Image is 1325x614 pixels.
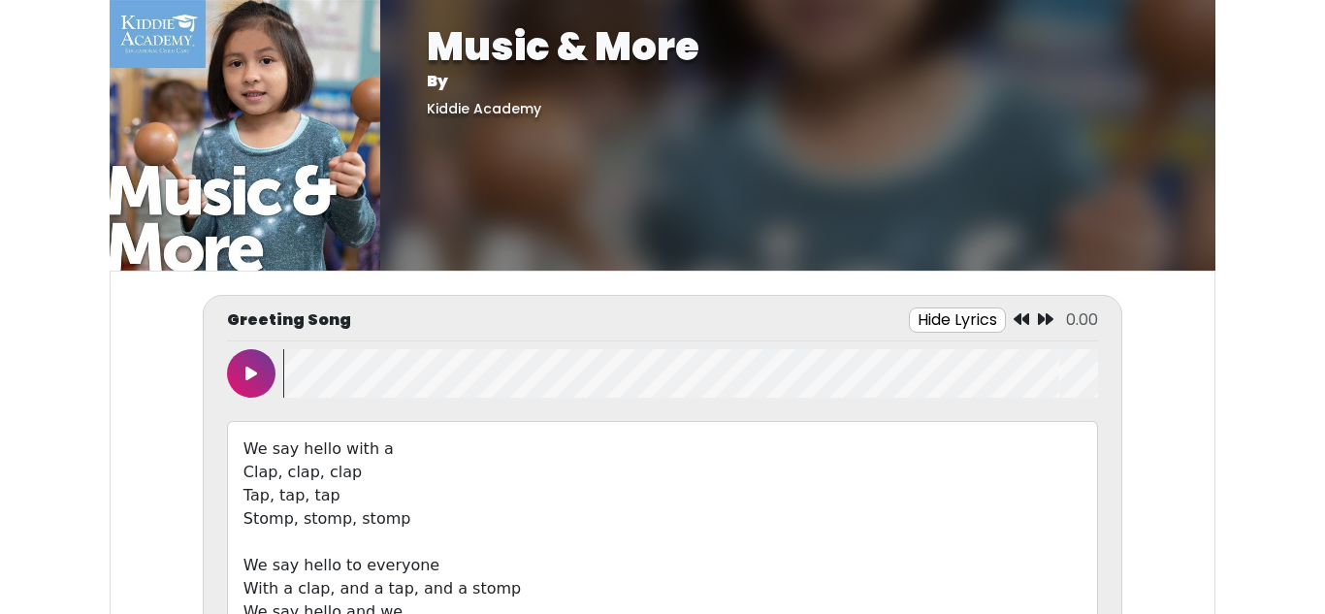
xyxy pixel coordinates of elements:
[227,308,351,332] p: Greeting Song
[427,101,1169,117] h5: Kiddie Academy
[1066,308,1098,331] span: 0.00
[427,70,1169,93] p: By
[427,23,1169,70] h1: Music & More
[909,307,1006,333] button: Hide Lyrics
